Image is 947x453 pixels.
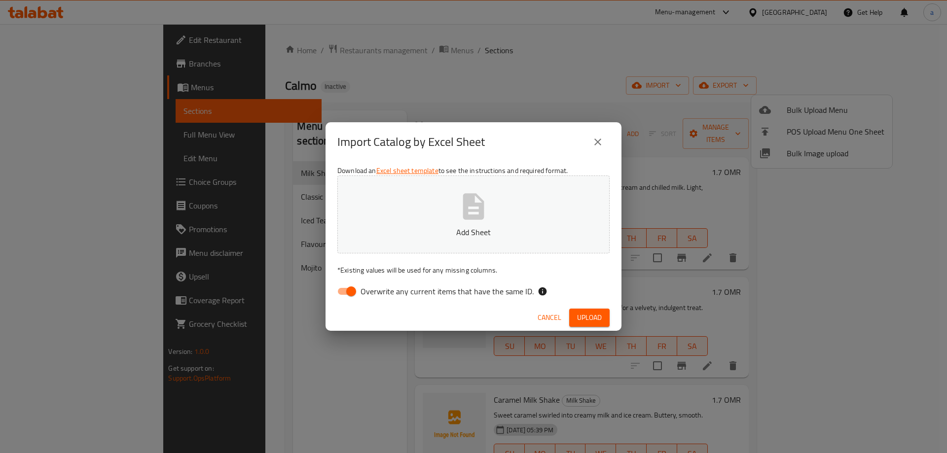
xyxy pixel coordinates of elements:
[337,265,610,275] p: Existing values will be used for any missing columns.
[326,162,621,305] div: Download an to see the instructions and required format.
[376,164,438,177] a: Excel sheet template
[534,309,565,327] button: Cancel
[337,175,610,253] button: Add Sheet
[361,285,534,297] span: Overwrite any current items that have the same ID.
[586,130,610,154] button: close
[577,312,602,324] span: Upload
[569,309,610,327] button: Upload
[538,312,561,324] span: Cancel
[538,286,547,296] svg: If the overwrite option isn't selected, then the items that match an existing ID will be ignored ...
[337,134,485,150] h2: Import Catalog by Excel Sheet
[353,226,594,238] p: Add Sheet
